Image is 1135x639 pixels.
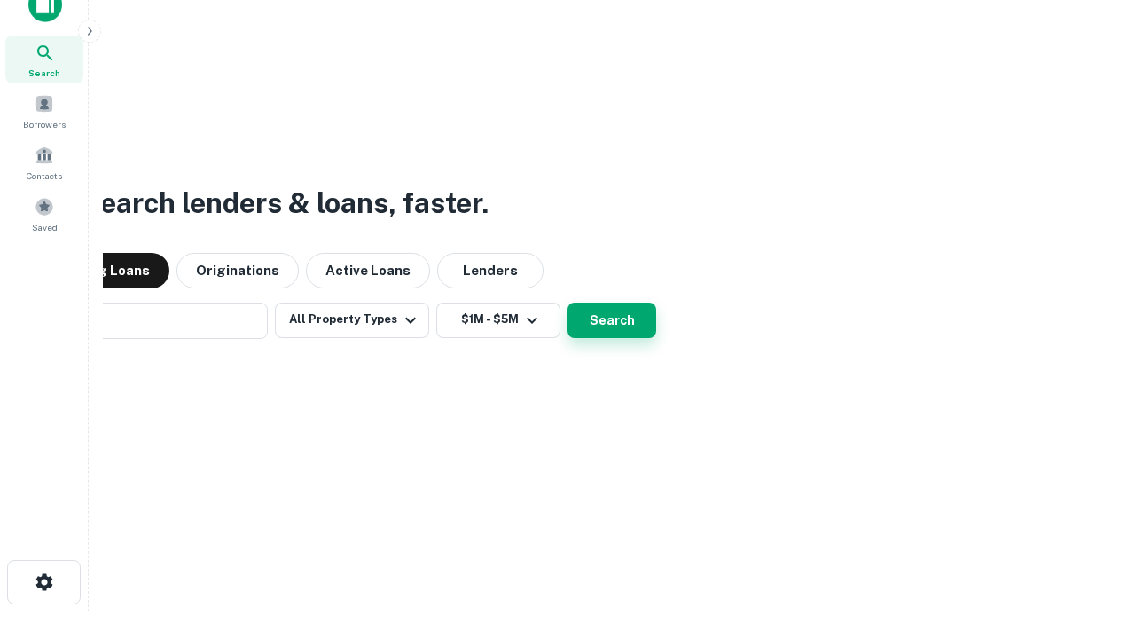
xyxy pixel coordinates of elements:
[5,138,83,186] a: Contacts
[437,253,544,288] button: Lenders
[306,253,430,288] button: Active Loans
[567,303,656,338] button: Search
[176,253,299,288] button: Originations
[1046,497,1135,582] iframe: Chat Widget
[27,169,62,183] span: Contacts
[5,35,83,83] a: Search
[28,66,60,80] span: Search
[275,303,429,338] button: All Property Types
[32,220,58,234] span: Saved
[23,117,66,131] span: Borrowers
[5,87,83,135] a: Borrowers
[81,182,489,225] h3: Search lenders & loans, faster.
[5,190,83,238] a: Saved
[436,303,560,338] button: $1M - $5M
